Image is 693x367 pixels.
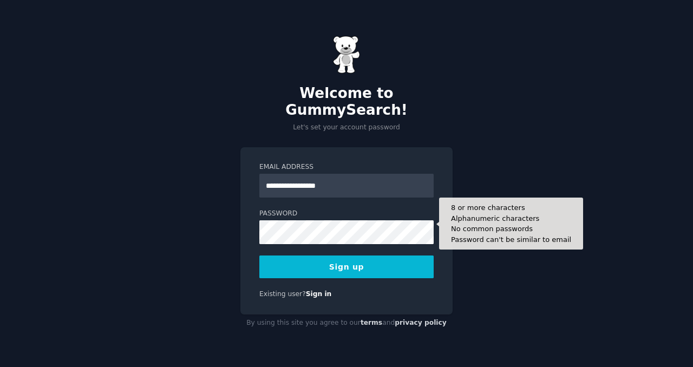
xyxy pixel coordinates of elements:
[240,85,453,119] h2: Welcome to GummySearch!
[395,319,447,326] a: privacy policy
[361,319,382,326] a: terms
[240,314,453,332] div: By using this site you agree to our and
[306,290,332,298] a: Sign in
[240,123,453,133] p: Let's set your account password
[259,255,434,278] button: Sign up
[259,162,434,172] label: Email Address
[333,36,360,74] img: Gummy Bear
[259,290,306,298] span: Existing user?
[259,209,434,219] label: Password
